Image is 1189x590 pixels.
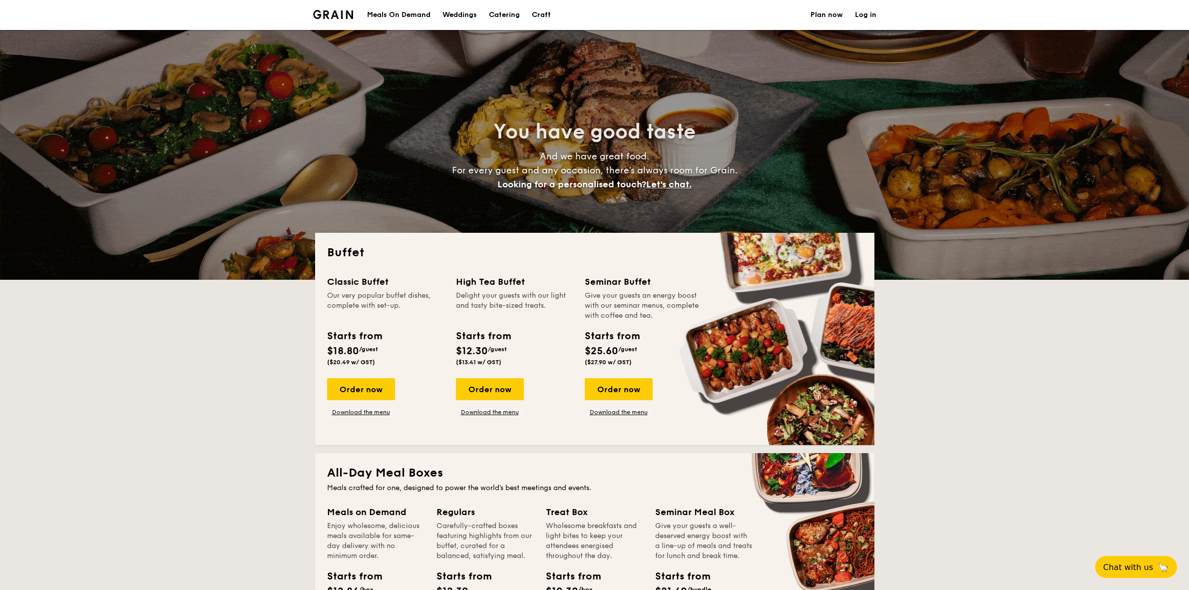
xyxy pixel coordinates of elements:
a: Logotype [313,10,354,19]
span: /guest [618,346,637,353]
div: Give your guests a well-deserved energy boost with a line-up of meals and treats for lunch and br... [655,521,753,561]
button: Chat with us🦙 [1095,556,1177,578]
div: Order now [456,378,524,400]
div: Meals crafted for one, designed to power the world's best meetings and events. [327,483,862,493]
div: High Tea Buffet [456,275,573,289]
div: Carefully-crafted boxes featuring highlights from our buffet, curated for a balanced, satisfying ... [436,521,534,561]
div: Seminar Meal Box [655,505,753,519]
a: Download the menu [327,408,395,416]
span: ($20.49 w/ GST) [327,359,375,366]
div: Regulars [436,505,534,519]
div: Order now [327,378,395,400]
h2: Buffet [327,245,862,261]
span: Chat with us [1103,563,1153,572]
span: ($13.41 w/ GST) [456,359,501,366]
div: Delight your guests with our light and tasty bite-sized treats. [456,291,573,321]
span: Looking for a personalised touch? [497,179,646,190]
div: Starts from [327,569,372,584]
div: Give your guests an energy boost with our seminar menus, complete with coffee and tea. [585,291,702,321]
div: Our very popular buffet dishes, complete with set-up. [327,291,444,321]
span: Let's chat. [646,179,692,190]
div: Treat Box [546,505,643,519]
div: Classic Buffet [327,275,444,289]
div: Wholesome breakfasts and light bites to keep your attendees energised throughout the day. [546,521,643,561]
a: Download the menu [585,408,653,416]
span: $12.30 [456,345,488,357]
img: Grain [313,10,354,19]
div: Enjoy wholesome, delicious meals available for same-day delivery with no minimum order. [327,521,424,561]
div: Starts from [436,569,481,584]
a: Download the menu [456,408,524,416]
h2: All-Day Meal Boxes [327,465,862,481]
span: /guest [359,346,378,353]
span: $18.80 [327,345,359,357]
div: Starts from [585,329,639,344]
span: You have good taste [493,120,696,144]
span: /guest [488,346,507,353]
div: Seminar Buffet [585,275,702,289]
span: 🦙 [1157,562,1169,573]
div: Meals on Demand [327,505,424,519]
div: Starts from [655,569,700,584]
div: Order now [585,378,653,400]
span: ($27.90 w/ GST) [585,359,632,366]
div: Starts from [546,569,591,584]
span: And we have great food. For every guest and any occasion, there’s always room for Grain. [452,151,738,190]
div: Starts from [456,329,510,344]
span: $25.60 [585,345,618,357]
div: Starts from [327,329,382,344]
